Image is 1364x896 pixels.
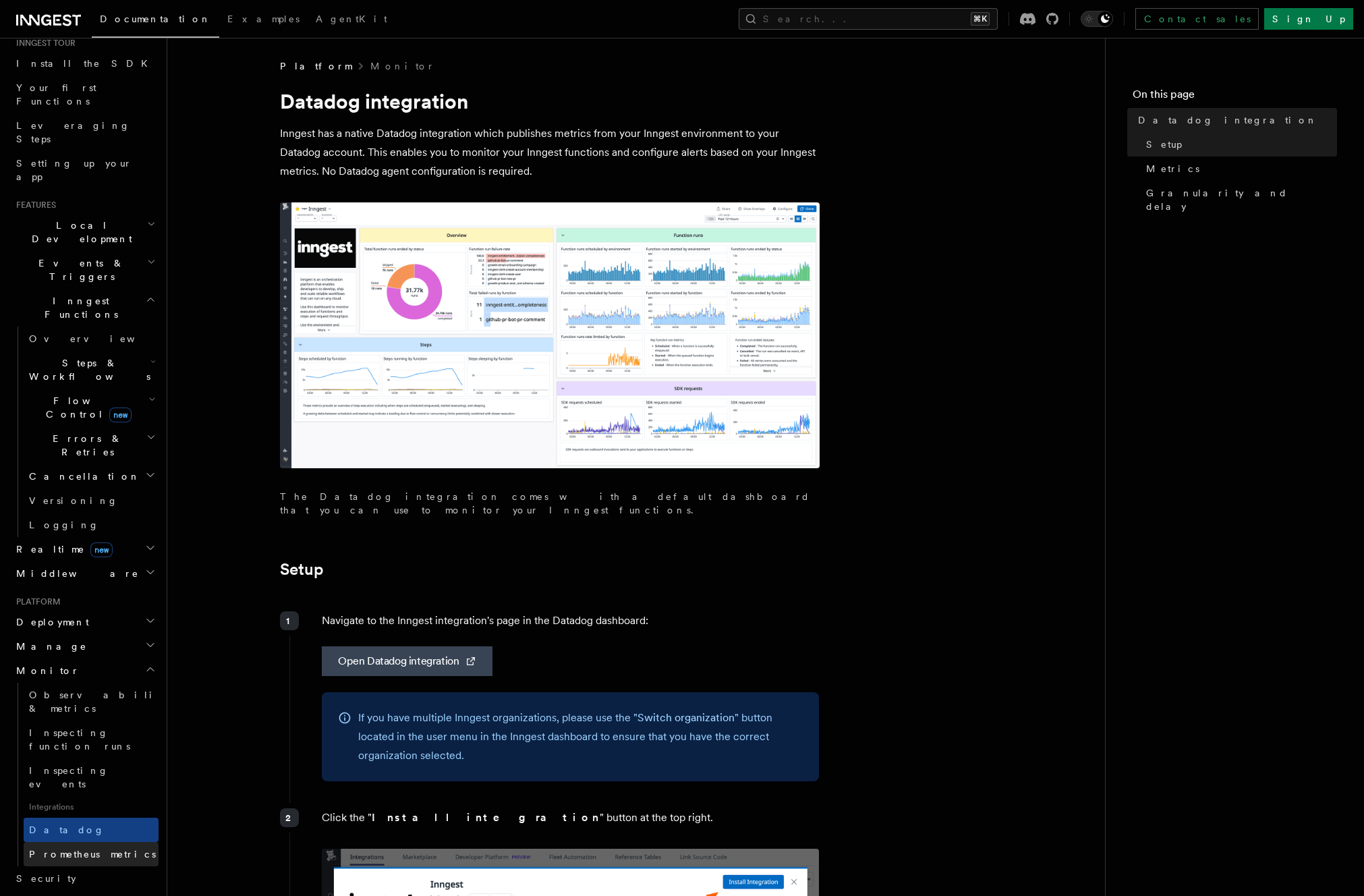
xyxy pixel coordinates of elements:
[280,202,820,468] img: The default dashboard for the Inngest Datadog integration
[24,683,159,721] a: Observability & metrics
[100,13,211,24] span: Documentation
[11,596,61,607] span: Platform
[280,59,351,73] span: Platform
[1135,8,1259,30] a: Contact sales
[24,758,159,796] a: Inspecting events
[24,818,159,842] a: Datadog
[24,432,146,459] span: Errors & Retries
[11,640,87,653] span: Manage
[1141,157,1337,181] a: Metrics
[29,333,168,344] span: Overview
[11,659,159,683] button: Monitor
[24,351,159,389] button: Steps & Workflows
[24,513,159,537] a: Logging
[11,256,147,283] span: Events & Triggers
[1146,162,1199,175] span: Metrics
[29,495,118,506] span: Versioning
[11,542,113,556] span: Realtime
[92,4,219,38] a: Documentation
[11,251,159,289] button: Events & Triggers
[24,721,159,758] a: Inspecting function runs
[11,537,159,561] button: Realtimenew
[11,213,159,251] button: Local Development
[1133,108,1337,132] a: Datadog integration
[1146,186,1337,213] span: Granularity and delay
[322,611,819,630] p: Navigate to the Inngest integration's page in the Datadog dashboard:
[29,765,109,789] span: Inspecting events
[11,289,159,327] button: Inngest Functions
[280,560,324,579] a: Setup
[11,76,159,113] a: Your first Functions
[109,408,132,422] span: new
[16,158,132,182] span: Setting up your app
[971,12,990,26] kbd: ⌘K
[372,811,600,824] strong: Install integration
[11,615,89,629] span: Deployment
[11,113,159,151] a: Leveraging Steps
[24,842,159,866] a: Prometheus metrics
[322,646,492,676] a: Open Datadog integration
[316,13,387,24] span: AgentKit
[11,51,159,76] a: Install the SDK
[16,58,156,69] span: Install the SDK
[227,13,300,24] span: Examples
[24,464,159,488] button: Cancellation
[1138,113,1317,127] span: Datadog integration
[11,866,159,891] a: Security
[280,89,820,113] h1: Datadog integration
[1264,8,1353,30] a: Sign Up
[322,808,819,827] p: Click the " " button at the top right.
[11,219,147,246] span: Local Development
[29,849,156,860] span: Prometheus metrics
[280,490,820,517] p: The Datadog integration comes with a default dashboard that you can use to monitor your Inngest f...
[11,664,80,677] span: Monitor
[29,727,130,752] span: Inspecting function runs
[24,389,159,426] button: Flow Controlnew
[24,488,159,513] a: Versioning
[29,520,99,530] span: Logging
[11,294,146,321] span: Inngest Functions
[16,873,76,884] span: Security
[11,634,159,659] button: Manage
[11,561,159,586] button: Middleware
[29,690,168,714] span: Observability & metrics
[24,796,159,818] span: Integrations
[11,683,159,866] div: Monitor
[11,567,139,580] span: Middleware
[1141,132,1337,157] a: Setup
[11,327,159,537] div: Inngest Functions
[1081,11,1113,27] button: Toggle dark mode
[24,470,140,483] span: Cancellation
[358,708,803,765] p: If you have multiple Inngest organizations, please use the " " button located in the user menu in...
[739,8,998,30] button: Search...⌘K
[280,808,299,827] div: 2
[11,200,56,211] span: Features
[1146,138,1182,151] span: Setup
[1133,86,1337,108] h4: On this page
[11,151,159,189] a: Setting up your app
[11,610,159,634] button: Deployment
[24,394,148,421] span: Flow Control
[280,611,299,630] div: 1
[308,4,395,36] a: AgentKit
[24,426,159,464] button: Errors & Retries
[29,824,105,835] span: Datadog
[16,120,130,144] span: Leveraging Steps
[24,356,150,383] span: Steps & Workflows
[11,38,76,49] span: Inngest tour
[219,4,308,36] a: Examples
[16,82,96,107] span: Your first Functions
[1141,181,1337,219] a: Granularity and delay
[370,59,434,73] a: Monitor
[24,327,159,351] a: Overview
[280,124,820,181] p: Inngest has a native Datadog integration which publishes metrics from your Inngest environment to...
[637,711,735,724] a: Switch organization
[90,542,113,557] span: new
